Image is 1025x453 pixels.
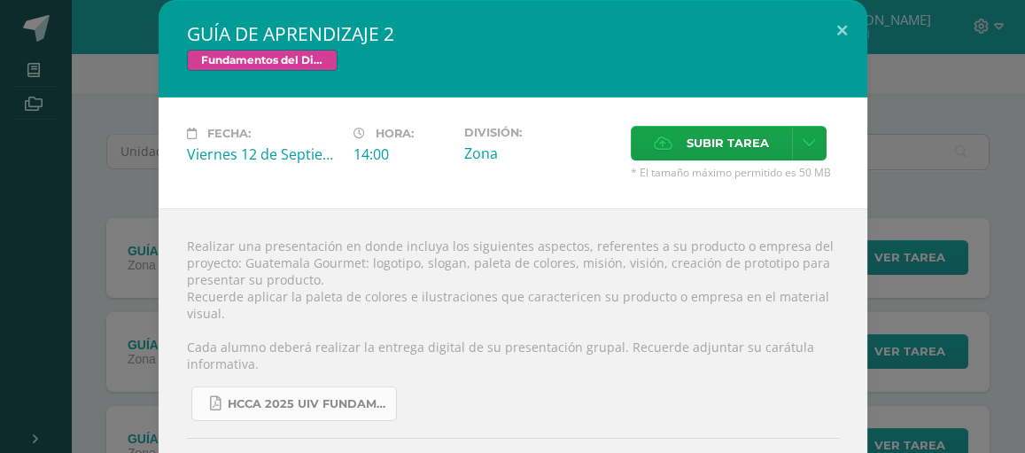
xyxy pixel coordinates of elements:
[687,127,769,160] span: Subir tarea
[191,387,397,421] a: HCCA 2025 UIV FUNDAMENTOS DEL DISEÑO.docx (3).pdf
[228,397,387,411] span: HCCA 2025 UIV FUNDAMENTOS DEL DISEÑO.docx (3).pdf
[464,144,617,163] div: Zona
[187,50,338,71] span: Fundamentos del Diseño
[187,21,839,46] h2: GUÍA DE APRENDIZAJE 2
[207,127,251,140] span: Fecha:
[464,126,617,139] label: División:
[353,144,450,164] div: 14:00
[631,165,839,180] span: * El tamaño máximo permitido es 50 MB
[187,144,339,164] div: Viernes 12 de Septiembre
[376,127,414,140] span: Hora:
